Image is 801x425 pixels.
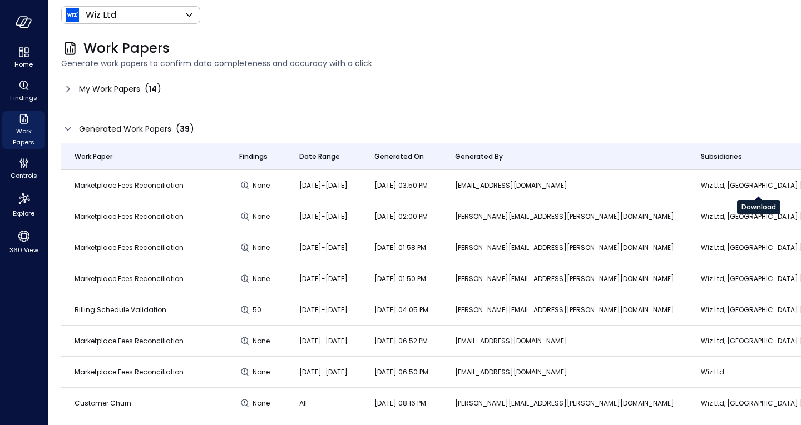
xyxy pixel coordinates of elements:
div: ( ) [176,122,194,136]
span: 360 View [9,244,38,256]
span: Marketplace Fees Reconciliation [75,243,184,252]
span: All [299,398,307,408]
div: Findings [2,78,45,104]
div: Controls [2,156,45,182]
span: Generated Work Papers [79,123,171,135]
span: 14 [149,83,157,94]
span: Subsidiaries [701,151,742,162]
span: My Work Papers [79,83,140,95]
p: [PERSON_NAME][EMAIL_ADDRESS][PERSON_NAME][DOMAIN_NAME] [455,211,674,222]
p: [PERSON_NAME][EMAIL_ADDRESS][PERSON_NAME][DOMAIN_NAME] [455,398,674,409]
span: Findings [239,151,268,162]
p: [EMAIL_ADDRESS][DOMAIN_NAME] [455,336,674,347]
div: ( ) [145,82,161,96]
p: [PERSON_NAME][EMAIL_ADDRESS][PERSON_NAME][DOMAIN_NAME] [455,304,674,316]
span: Billing Schedule Validation [75,305,166,314]
p: [PERSON_NAME][EMAIL_ADDRESS][PERSON_NAME][DOMAIN_NAME] [455,242,674,253]
span: [DATE] 08:16 PM [374,398,426,408]
span: Work Papers [83,39,170,57]
span: Home [14,59,33,70]
span: Customer Churn [75,398,131,408]
span: [DATE]-[DATE] [299,367,348,377]
span: None [253,180,273,191]
span: [DATE] 06:52 PM [374,336,428,346]
div: Explore [2,189,45,220]
span: Findings [10,92,37,103]
div: Download [737,200,780,214]
span: None [253,242,273,253]
span: [DATE]-[DATE] [299,336,348,346]
p: [EMAIL_ADDRESS][DOMAIN_NAME] [455,180,674,191]
div: Work Papers [2,111,45,149]
span: [DATE]-[DATE] [299,274,348,283]
span: None [253,211,273,222]
span: None [253,273,273,284]
span: Marketplace Fees Reconciliation [75,212,184,221]
span: [DATE] 02:00 PM [374,212,428,221]
span: Date Range [299,151,340,162]
span: Marketplace Fees Reconciliation [75,336,184,346]
span: Marketplace Fees Reconciliation [75,367,184,377]
p: [EMAIL_ADDRESS][DOMAIN_NAME] [455,367,674,378]
p: [PERSON_NAME][EMAIL_ADDRESS][PERSON_NAME][DOMAIN_NAME] [455,273,674,284]
span: Marketplace Fees Reconciliation [75,274,184,283]
span: [DATE] 04:05 PM [374,305,428,314]
span: Generated By [455,151,503,162]
span: [DATE] 01:50 PM [374,274,426,283]
span: [DATE] 01:58 PM [374,243,426,252]
span: [DATE]-[DATE] [299,212,348,221]
span: [DATE] 03:50 PM [374,181,428,190]
span: Work Papers [7,126,41,148]
div: Home [2,44,45,71]
span: Work Paper [75,151,112,162]
span: [DATE]-[DATE] [299,181,348,190]
span: None [253,367,273,378]
p: Wiz Ltd [86,8,116,22]
span: [DATE]-[DATE] [299,305,348,314]
span: [DATE]-[DATE] [299,243,348,252]
img: Icon [66,8,79,22]
span: [DATE] 06:50 PM [374,367,428,377]
span: 39 [180,123,190,134]
span: 50 [253,304,273,316]
span: Generated On [374,151,424,162]
div: 360 View [2,227,45,257]
span: None [253,336,273,347]
span: Marketplace Fees Reconciliation [75,181,184,190]
span: None [253,398,273,409]
span: Explore [13,208,34,219]
span: Controls [11,170,37,181]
